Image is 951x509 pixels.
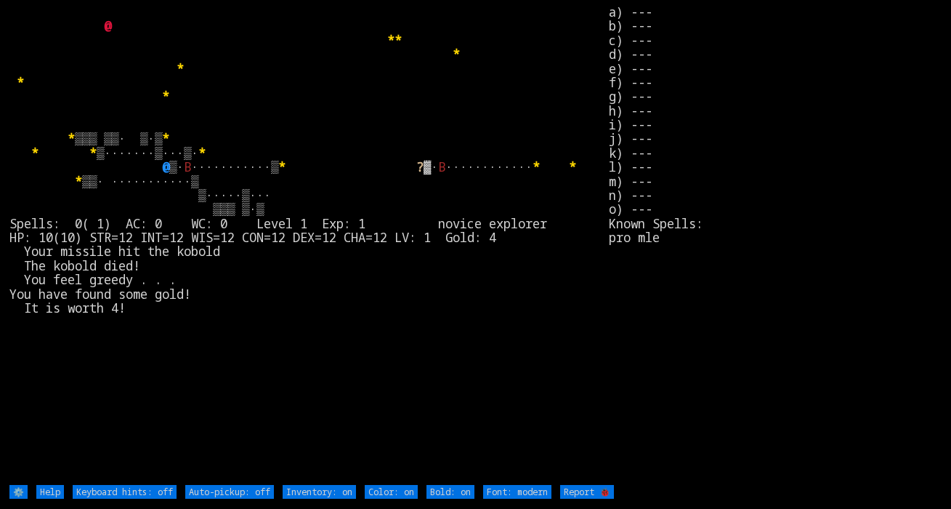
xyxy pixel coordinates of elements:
font: @ [104,17,111,34]
font: @ [162,159,169,175]
larn: ▒▒▒ ▒▒· ▒·▒ ▒·······▒···▒· ▒· ···········▒ ▓· ············ ▒▒· ···········▒ ▒·····▒··· ▒▒▒ ▒·▒ Sp... [9,5,609,484]
input: Keyboard hints: off [73,485,177,499]
input: Font: modern [483,485,551,499]
input: Auto-pickup: off [185,485,274,499]
input: ⚙️ [9,485,28,499]
input: Bold: on [426,485,474,499]
input: Color: on [365,485,418,499]
font: ? [416,159,424,175]
font: B [438,159,445,175]
stats: a) --- b) --- c) --- d) --- e) --- f) --- g) --- h) --- i) --- j) --- k) --- l) --- m) --- n) ---... [609,5,942,484]
input: Help [36,485,64,499]
input: Inventory: on [283,485,356,499]
input: Report 🐞 [560,485,614,499]
font: B [184,159,191,175]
